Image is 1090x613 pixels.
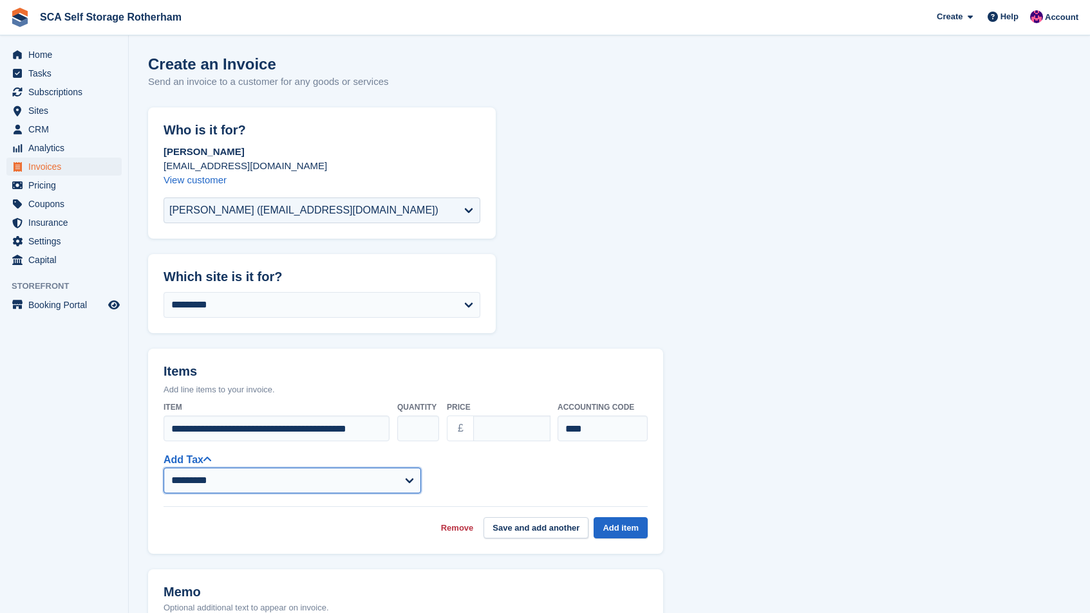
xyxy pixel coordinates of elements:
span: Insurance [28,214,106,232]
a: menu [6,158,122,176]
h2: Who is it for? [164,123,480,138]
span: Invoices [28,158,106,176]
a: menu [6,120,122,138]
span: Booking Portal [28,296,106,314]
img: stora-icon-8386f47178a22dfd0bd8f6a31ec36ba5ce8667c1dd55bd0f319d3a0aa187defe.svg [10,8,30,27]
button: Add item [594,517,648,538]
a: menu [6,176,122,194]
button: Save and add another [484,517,588,538]
a: menu [6,251,122,269]
h2: Items [164,364,648,381]
label: Item [164,401,390,413]
span: Help [1001,10,1019,23]
a: menu [6,296,122,314]
p: [EMAIL_ADDRESS][DOMAIN_NAME] [164,159,480,173]
span: CRM [28,120,106,138]
p: [PERSON_NAME] [164,145,480,159]
a: menu [6,195,122,213]
a: Remove [441,522,474,535]
h2: Memo [164,585,329,599]
label: Accounting code [558,401,648,413]
a: menu [6,139,122,157]
a: Add Tax [164,454,211,465]
a: menu [6,214,122,232]
span: Create [937,10,963,23]
span: Home [28,46,106,64]
span: Settings [28,232,106,250]
a: SCA Self Storage Rotherham [35,6,187,28]
div: [PERSON_NAME] ([EMAIL_ADDRESS][DOMAIN_NAME]) [169,203,438,218]
h1: Create an Invoice [148,55,389,73]
a: menu [6,232,122,250]
img: Sam Chapman [1030,10,1043,23]
p: Send an invoice to a customer for any goods or services [148,75,389,89]
a: View customer [164,174,227,185]
span: Sites [28,102,106,120]
label: Quantity [397,401,439,413]
span: Storefront [12,280,128,293]
h2: Which site is it for? [164,270,480,284]
a: menu [6,83,122,101]
span: Pricing [28,176,106,194]
a: Preview store [106,297,122,313]
span: Analytics [28,139,106,157]
a: menu [6,102,122,120]
a: menu [6,46,122,64]
span: Account [1045,11,1078,24]
span: Coupons [28,195,106,213]
span: Tasks [28,64,106,82]
span: Subscriptions [28,83,106,101]
a: menu [6,64,122,82]
label: Price [447,401,550,413]
p: Add line items to your invoice. [164,383,648,396]
span: Capital [28,251,106,269]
